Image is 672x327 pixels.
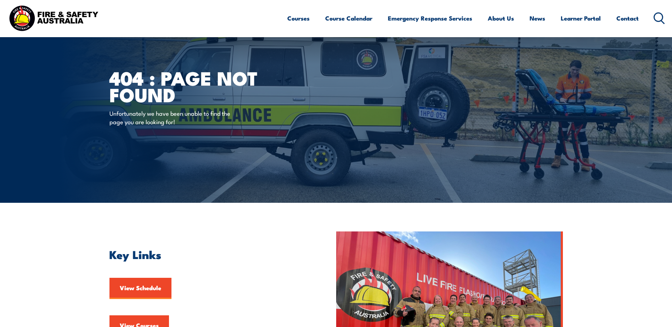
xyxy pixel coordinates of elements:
a: Learner Portal [561,9,601,28]
a: About Us [488,9,514,28]
a: View Schedule [109,278,171,299]
p: Unfortunately we have been unable to find the page you are looking for! [109,109,239,126]
a: Contact [616,9,639,28]
a: Courses [287,9,310,28]
a: Emergency Response Services [388,9,472,28]
h2: Key Links [109,249,304,259]
h1: 404 : Page Not Found [109,69,284,102]
a: News [530,9,545,28]
a: Course Calendar [325,9,372,28]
